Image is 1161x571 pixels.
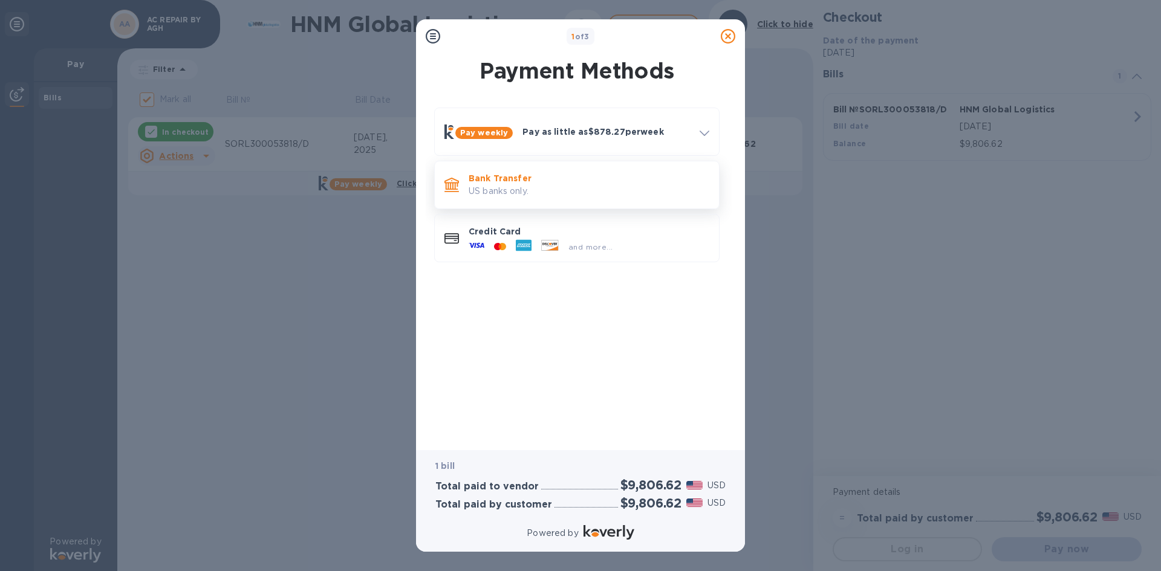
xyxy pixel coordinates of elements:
h3: Total paid to vendor [435,481,539,492]
p: Powered by [527,527,578,540]
img: Logo [584,525,634,540]
h2: $9,806.62 [620,495,681,511]
p: Bank Transfer [469,172,709,184]
p: Credit Card [469,225,709,237]
p: US banks only. [469,185,709,198]
span: 1 [571,32,574,41]
b: 1 bill [435,461,455,471]
span: and more... [568,242,613,251]
b: Pay weekly [460,128,508,137]
img: USD [686,481,703,489]
p: USD [707,479,726,492]
h1: Payment Methods [432,58,722,83]
img: USD [686,498,703,507]
h2: $9,806.62 [620,477,681,492]
h3: Total paid by customer [435,499,552,511]
p: Pay as little as $878.27 per week [522,126,690,138]
p: USD [707,497,726,509]
b: of 3 [571,32,590,41]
